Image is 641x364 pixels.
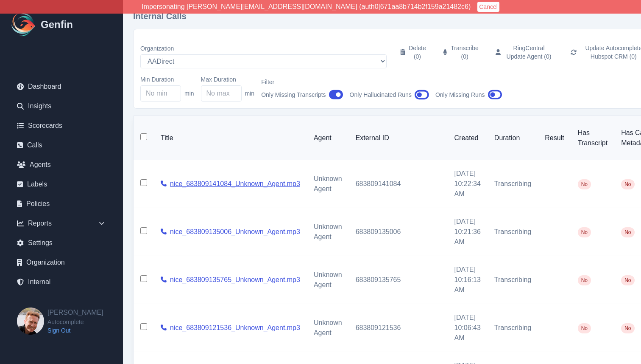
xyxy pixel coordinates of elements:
label: Max Duration [201,75,255,84]
td: 683809121536 [349,304,448,352]
a: View call details [161,179,167,189]
input: No min [140,85,181,102]
th: Agent [307,116,349,160]
a: Agents [10,156,113,173]
a: View call details [161,275,167,285]
a: View call details [161,323,167,333]
label: Min Duration [140,75,194,84]
span: Transcribing [494,180,531,187]
span: Autocomplete [47,318,103,326]
img: Brian Dunagan [17,308,44,335]
span: Transcribing [494,324,531,331]
span: No [621,323,634,333]
th: Result [538,116,571,160]
a: Dashboard [10,78,113,95]
button: Transcribe (0) [436,36,485,68]
span: Only Missing Transcripts [261,90,326,99]
span: Unknown Agent [314,175,342,192]
span: Transcribing [494,228,531,235]
th: Created [448,116,488,160]
button: RingCentral Update Agent (0) [489,36,560,68]
label: Filter [261,78,343,86]
label: Organization [140,44,387,53]
td: [DATE] 10:06:43 AM [448,304,488,352]
a: View call details [161,227,167,237]
a: nice_683809135765_Unknown_Agent.mp3 [170,275,300,285]
td: [DATE] 10:21:36 AM [448,208,488,256]
span: No [621,227,634,237]
span: min [245,89,255,98]
span: No [578,323,591,333]
span: No [578,275,591,285]
td: 683809135006 [349,208,448,256]
a: Policies [10,195,113,212]
th: Title [154,116,307,160]
div: Reports [10,215,113,232]
td: 683809135765 [349,256,448,304]
span: Transcribing [494,276,531,283]
h1: Genfin [41,18,73,31]
a: Scorecards [10,117,113,134]
span: No [621,179,634,189]
img: Logo [10,11,37,38]
a: Settings [10,234,113,251]
span: No [578,227,591,237]
button: Delete (0) [393,36,433,68]
span: min [184,89,194,98]
a: Unknown Agent [314,271,342,288]
th: Has Transcript [571,116,615,160]
button: Cancel [477,2,499,12]
a: Insights [10,98,113,115]
a: Calls [10,137,113,154]
td: 683809141084 [349,160,448,208]
a: Labels [10,176,113,193]
a: Sign Out [47,326,103,335]
span: No [578,179,591,189]
td: [DATE] 10:22:34 AM [448,160,488,208]
a: Unknown Agent [314,319,342,336]
a: nice_683809141084_Unknown_Agent.mp3 [170,179,300,189]
span: No [621,275,634,285]
a: Organization [10,254,113,271]
h2: [PERSON_NAME] [47,308,103,318]
span: Unknown Agent [314,223,342,240]
th: Duration [488,116,538,160]
a: Internal [10,274,113,291]
span: Only Hallucinated Runs [350,90,412,99]
a: nice_683809121536_Unknown_Agent.mp3 [170,323,300,333]
th: External ID [349,116,448,160]
a: nice_683809135006_Unknown_Agent.mp3 [170,227,300,237]
span: Only Missing Runs [435,90,485,99]
input: No max [201,85,242,102]
td: [DATE] 10:16:13 AM [448,256,488,304]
